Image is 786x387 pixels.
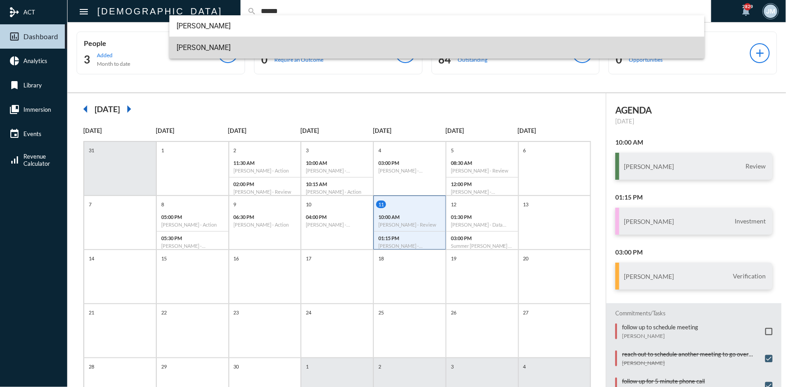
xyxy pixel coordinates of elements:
h2: 01:15 PM [615,193,772,201]
h3: [PERSON_NAME] [624,218,674,225]
p: 29 [159,363,169,370]
h6: [PERSON_NAME] - Review [234,189,296,195]
p: 3 [449,363,456,370]
p: 27 [521,309,531,316]
span: Events [23,130,41,137]
p: 03:00 PM [451,235,513,241]
mat-icon: bookmark [9,80,20,91]
p: 10:00 AM [378,214,441,220]
button: Toggle sidenav [75,2,93,20]
mat-icon: arrow_right [120,100,138,118]
p: Added [97,52,130,59]
span: Immersion [23,106,51,113]
p: 13 [521,200,531,208]
mat-icon: mediation [9,7,20,18]
p: 05:30 PM [161,235,224,241]
p: 03:00 PM [378,160,441,166]
h2: 0 [616,52,622,67]
h3: [PERSON_NAME] [624,163,674,170]
p: 01:30 PM [451,214,513,220]
p: 2 [232,146,239,154]
h3: [PERSON_NAME] [624,273,674,280]
p: Outstanding [458,56,488,63]
p: [DATE] [518,127,591,134]
mat-icon: search [247,7,256,16]
span: Dashboard [23,32,58,41]
p: 25 [376,309,386,316]
h2: AGENDA [615,105,772,115]
p: Month to date [97,60,130,67]
p: People [84,39,218,47]
p: 12 [449,200,459,208]
span: Review [743,162,768,170]
h6: [PERSON_NAME] - Action [306,189,368,195]
p: 02:00 PM [234,181,296,187]
span: Investment [732,217,768,225]
mat-icon: insert_chart_outlined [9,31,20,42]
span: Verification [731,272,768,280]
p: 16 [232,255,241,262]
span: ACT [23,9,35,16]
p: [PERSON_NAME] [622,360,761,366]
p: 05:00 PM [161,214,224,220]
h6: [PERSON_NAME] - Verification [378,168,441,173]
mat-icon: collections_bookmark [9,104,20,115]
p: 30 [232,363,241,370]
mat-icon: arrow_left [77,100,95,118]
p: 11:30 AM [234,160,296,166]
h2: 3 [84,52,90,67]
h6: [PERSON_NAME] - Action [234,168,296,173]
h6: [PERSON_NAME] - Verification [306,222,368,228]
p: [DATE] [300,127,373,134]
h2: [DATE] [95,104,120,114]
h2: 03:00 PM [615,248,772,256]
p: 26 [449,309,459,316]
mat-icon: Side nav toggle icon [78,6,89,17]
span: [PERSON_NAME] [177,37,697,59]
mat-icon: signal_cellular_alt [9,155,20,165]
p: Require an Outcome [274,56,323,63]
p: [DATE] [156,127,228,134]
p: 20 [521,255,531,262]
p: reach out to schedule another meeting to go over [PERSON_NAME] Capital [622,351,761,358]
p: 4 [521,363,528,370]
p: 28 [86,363,96,370]
p: 19 [449,255,459,262]
span: Analytics [23,57,47,64]
p: 08:30 AM [451,160,513,166]
p: 22 [159,309,169,316]
p: [DATE] [445,127,518,134]
p: 6 [521,146,528,154]
p: 12:00 PM [451,181,513,187]
p: 11 [376,200,386,208]
h2: 0 [261,52,268,67]
div: 2829 [744,3,751,10]
mat-icon: notifications [741,6,751,17]
h6: [PERSON_NAME] - Possibility [161,243,224,249]
h2: 10:00 AM [615,138,772,146]
p: follow up for 5 minute phone call [622,378,705,385]
h6: [PERSON_NAME] - Action [234,222,296,228]
p: 1 [304,363,311,370]
p: 2 [376,363,383,370]
p: 5 [449,146,456,154]
p: [DATE] [373,127,445,134]
p: 04:00 PM [306,214,368,220]
p: [PERSON_NAME] [622,332,698,339]
p: 3 [304,146,311,154]
mat-icon: event [9,128,20,139]
h6: [PERSON_NAME] - Investment [306,168,368,173]
p: 10:15 AM [306,181,368,187]
p: [DATE] [615,118,772,125]
p: [DATE] [83,127,156,134]
p: 17 [304,255,313,262]
p: 4 [376,146,383,154]
p: 7 [86,200,94,208]
h2: Commitments/Tasks [615,310,772,317]
p: 21 [86,309,96,316]
h6: [PERSON_NAME] - Review [378,222,441,228]
p: 06:30 PM [234,214,296,220]
p: 15 [159,255,169,262]
p: 10:00 AM [306,160,368,166]
h6: [PERSON_NAME] - Investment [378,243,441,249]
